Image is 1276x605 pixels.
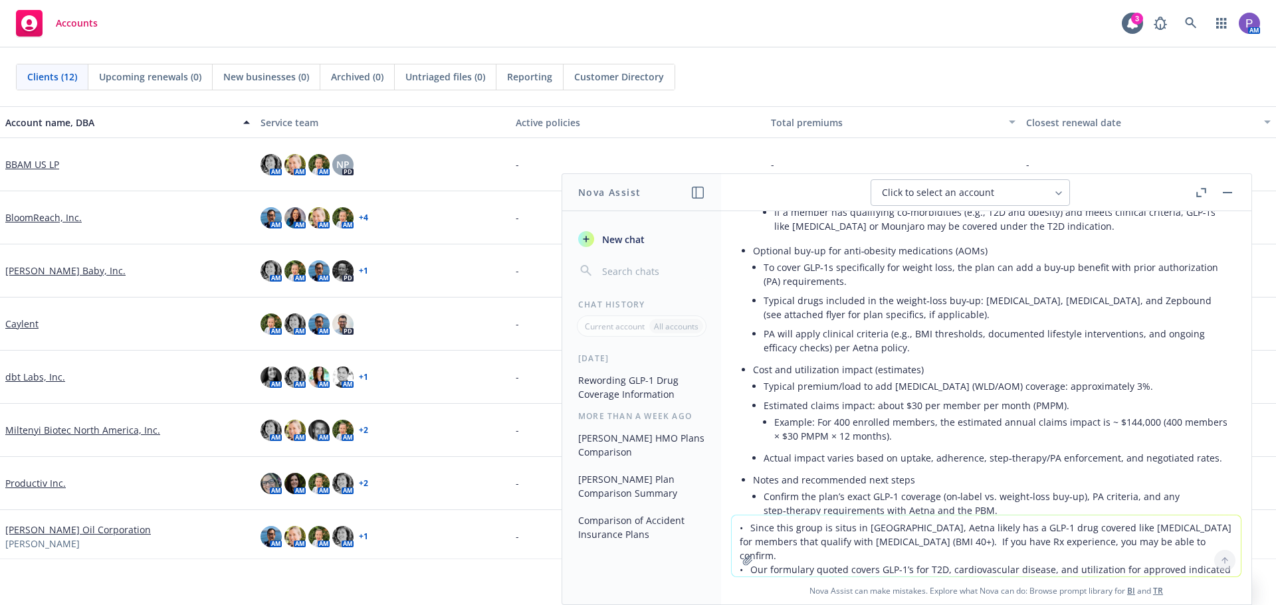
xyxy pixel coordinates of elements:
[261,420,282,441] img: photo
[308,154,330,175] img: photo
[882,186,994,199] span: Click to select an account
[261,154,282,175] img: photo
[261,367,282,388] img: photo
[5,423,160,437] a: Miltenyi Biotec North America, Inc.
[753,363,1230,377] p: Cost and utilization impact (estimates)
[573,468,710,504] button: [PERSON_NAME] Plan Comparison Summary
[332,207,354,228] img: photo
[223,70,309,84] span: New businesses (0)
[308,207,330,228] img: photo
[774,412,1230,446] li: Example: For 400 enrolled members, the estimated annual claims impact is ~ $144,000 (400 members ...
[5,116,235,130] div: Account name, DBA
[585,321,645,332] p: Current account
[284,473,306,494] img: photo
[1208,10,1235,37] a: Switch app
[516,211,519,224] span: -
[1026,157,1029,171] span: -
[516,264,519,278] span: -
[5,476,66,490] a: Productiv Inc.
[261,260,282,282] img: photo
[510,106,766,138] button: Active policies
[284,420,306,441] img: photo
[284,367,306,388] img: photo
[332,367,354,388] img: photo
[578,185,641,199] h1: Nova Assist
[359,214,368,222] a: + 4
[573,227,710,251] button: New chat
[1026,116,1256,130] div: Closest renewal date
[308,367,330,388] img: photo
[764,487,1230,520] li: Confirm the plan’s exact GLP‑1 coverage (on‑label vs. weight‑loss buy‑up), PA criteria, and any s...
[5,537,80,551] span: [PERSON_NAME]
[1127,585,1135,596] a: BI
[359,373,368,381] a: + 1
[308,260,330,282] img: photo
[359,426,368,434] a: + 2
[332,473,354,494] img: photo
[405,70,485,84] span: Untriaged files (0)
[261,116,505,130] div: Service team
[5,157,59,171] a: BBAM US LP
[573,427,710,463] button: [PERSON_NAME] HMO Plans Comparison
[766,106,1021,138] button: Total premiums
[99,70,201,84] span: Upcoming renewals (0)
[753,473,1230,487] p: Notes and recommended next steps
[516,370,519,384] span: -
[308,526,330,547] img: photo
[359,533,368,541] a: + 1
[5,523,151,537] a: [PERSON_NAME] Oil Corporation
[284,526,306,547] img: photo
[284,154,306,175] img: photo
[573,509,710,545] button: Comparison of Accident Insurance Plans
[764,377,1230,396] li: Typical premium/load to add [MEDICAL_DATA] (WLD/AOM) coverage: approximately 3%.
[5,317,39,331] a: Caylent
[261,207,282,228] img: photo
[599,232,645,246] span: New chat
[771,116,1001,130] div: Total premiums
[308,313,330,335] img: photo
[507,70,552,84] span: Reporting
[255,106,510,138] button: Service team
[56,18,98,29] span: Accounts
[726,577,1246,604] span: Nova Assist can make mistakes. Explore what Nova can do: Browse prompt library for and
[516,529,519,543] span: -
[359,267,368,275] a: + 1
[332,313,354,335] img: photo
[764,396,1230,448] li: Estimated claims impact: about $30 per member per month (PMPM).
[516,476,519,490] span: -
[599,262,705,280] input: Search chats
[562,410,721,422] div: More than a week ago
[753,244,1230,258] p: Optional buy‑up for anti‑obesity medications (AOMs)
[1131,13,1143,25] div: 3
[261,473,282,494] img: photo
[1153,585,1163,596] a: TR
[1239,13,1260,34] img: photo
[308,420,330,441] img: photo
[336,157,350,171] span: NP
[332,420,354,441] img: photo
[516,116,760,130] div: Active policies
[27,70,77,84] span: Clients (12)
[1021,106,1276,138] button: Closest renewal date
[359,479,368,487] a: + 2
[284,207,306,228] img: photo
[332,526,354,547] img: photo
[764,258,1230,291] li: To cover GLP‑1s specifically for weight loss, the plan can add a buy‑up benefit with prior author...
[5,370,65,384] a: dbt Labs, Inc.
[516,317,519,331] span: -
[654,321,698,332] p: All accounts
[11,5,103,42] a: Accounts
[562,353,721,364] div: [DATE]
[284,313,306,335] img: photo
[308,473,330,494] img: photo
[774,203,1230,236] li: If a member has qualifying co‑morbidities (e.g., T2D and obesity) and meets clinical criteria, GL...
[1147,10,1174,37] a: Report a Bug
[574,70,664,84] span: Customer Directory
[573,369,710,405] button: Rewording GLP-1 Drug Coverage Information
[871,179,1070,206] button: Click to select an account
[261,526,282,547] img: photo
[516,423,519,437] span: -
[516,157,519,171] span: -
[5,264,126,278] a: [PERSON_NAME] Baby, Inc.
[284,260,306,282] img: photo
